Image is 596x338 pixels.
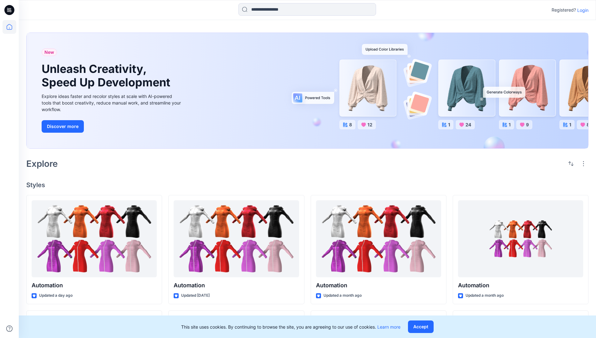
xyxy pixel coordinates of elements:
[377,324,400,330] a: Learn more
[181,292,210,299] p: Updated [DATE]
[32,200,157,278] a: Automation
[181,324,400,330] p: This site uses cookies. By continuing to browse the site, you are agreeing to our use of cookies.
[316,200,441,278] a: Automation
[42,120,84,133] button: Discover more
[44,49,54,56] span: New
[552,6,576,14] p: Registered?
[26,159,58,169] h2: Explore
[42,62,173,89] h1: Unleash Creativity, Speed Up Development
[42,93,182,113] div: Explore ideas faster and recolor styles at scale with AI-powered tools that boost creativity, red...
[32,281,157,290] p: Automation
[316,281,441,290] p: Automation
[39,292,73,299] p: Updated a day ago
[323,292,362,299] p: Updated a month ago
[458,281,583,290] p: Automation
[174,200,299,278] a: Automation
[408,320,434,333] button: Accept
[466,292,504,299] p: Updated a month ago
[458,200,583,278] a: Automation
[42,120,182,133] a: Discover more
[577,7,588,13] p: Login
[26,181,588,189] h4: Styles
[174,281,299,290] p: Automation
